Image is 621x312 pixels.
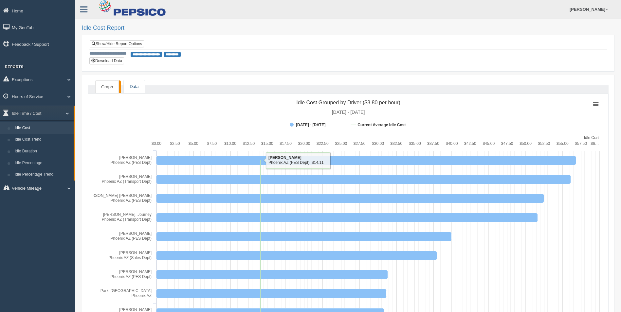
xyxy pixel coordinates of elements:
[207,141,217,146] text: $7.50
[12,134,74,146] a: Idle Cost Trend
[357,123,406,127] tspan: Current Average Idle Cost
[119,231,152,236] tspan: [PERSON_NAME]
[446,141,458,146] text: $40.00
[538,141,550,146] text: $52.50
[584,135,600,140] tspan: Idle Cost
[119,269,152,274] tspan: [PERSON_NAME]
[557,141,569,146] text: $55.00
[119,174,152,179] tspan: [PERSON_NAME]
[464,141,476,146] text: $42.50
[189,141,198,146] text: $5.00
[170,141,180,146] text: $2.50
[261,141,273,146] text: $15.00
[86,193,152,198] tspan: [PERSON_NAME] [PERSON_NAME]
[12,122,74,134] a: Idle Cost
[501,141,513,146] text: $47.50
[111,160,152,165] tspan: Phoenix AZ (PES Dept)
[591,141,599,146] tspan: $6…
[391,141,403,146] text: $32.50
[89,57,124,64] button: Download Data
[296,123,325,127] tspan: [DATE] - [DATE]
[102,217,152,222] tspan: Phoenix AZ (Transport Dept)
[82,25,614,31] h2: Idle Cost Report
[224,141,236,146] text: $10.00
[111,274,152,279] tspan: Phoenix AZ (PES Dept)
[119,307,152,312] tspan: [PERSON_NAME]
[372,141,384,146] text: $30.00
[335,141,347,146] text: $25.00
[298,141,310,146] text: $20.00
[103,212,152,217] tspan: [PERSON_NAME], Journey
[100,288,152,293] tspan: Park, [GEOGRAPHIC_DATA]
[111,198,152,203] tspan: Phoenix AZ (PES Dept)
[332,110,365,115] tspan: [DATE] - [DATE]
[95,80,119,94] a: Graph
[483,141,495,146] text: $45.00
[102,179,152,184] tspan: Phoenix AZ (Transport Dept)
[12,157,74,169] a: Idle Percentage
[119,251,152,255] tspan: [PERSON_NAME]
[109,255,152,260] tspan: Phoenix AZ (Sales Dept)
[119,155,152,160] tspan: [PERSON_NAME]
[12,169,74,181] a: Idle Percentage Trend
[124,80,144,94] a: Data
[12,146,74,157] a: Idle Duration
[243,141,255,146] text: $12.50
[296,100,400,105] tspan: Idle Cost Grouped by Driver ($3.80 per hour)
[520,141,532,146] text: $50.00
[90,40,144,47] a: Show/Hide Report Options
[280,141,292,146] text: $17.50
[409,141,421,146] text: $35.00
[111,236,152,241] tspan: Phoenix AZ (PES Dept)
[317,141,329,146] text: $22.50
[427,141,439,146] text: $37.50
[132,293,152,298] tspan: Phoenix AZ
[152,141,161,146] text: $0.00
[575,141,587,146] text: $57.50
[354,141,366,146] text: $27.50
